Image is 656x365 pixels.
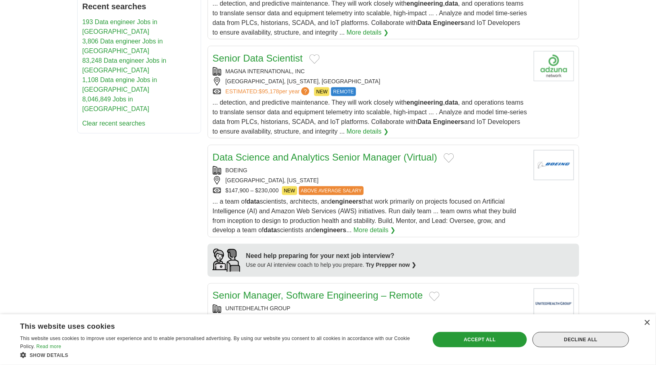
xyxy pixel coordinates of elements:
[20,351,418,359] div: Show details
[534,289,574,319] img: UnitedHealth Group logo
[433,19,464,26] strong: Engineers
[264,227,277,234] strong: data
[332,198,362,205] strong: engineers
[213,53,303,64] a: Senior Data Scientist
[226,305,291,312] a: UNITEDHEALTH GROUP
[213,176,527,185] div: [GEOGRAPHIC_DATA], [US_STATE]
[246,261,417,270] div: Use our AI interview coach to help you prepare.
[82,0,196,12] h2: Recent searches
[417,118,432,125] strong: Data
[644,320,650,326] div: Close
[82,76,157,93] a: 1,108 Data engine Jobs in [GEOGRAPHIC_DATA]
[30,353,68,358] span: Show details
[316,227,347,234] strong: engineers
[213,290,423,301] a: Senior Manager, Software Engineering – Remote
[20,319,398,331] div: This website uses cookies
[213,67,527,76] div: MAGNA INTERNATIONAL, INC
[407,99,443,106] strong: engineering
[301,87,309,95] span: ?
[259,88,279,95] span: $95,178
[82,38,163,54] a: 3,806 Data engineer Jobs in [GEOGRAPHIC_DATA]
[213,77,527,86] div: [GEOGRAPHIC_DATA], [US_STATE], [GEOGRAPHIC_DATA]
[213,152,438,163] a: Data Science and Analytics Senior Manager (Virtual)
[433,118,464,125] strong: Engineers
[433,332,527,347] div: Accept all
[226,87,311,96] a: ESTIMATED:$95,178per year?
[534,150,574,180] img: BOEING logo
[226,167,247,173] a: BOEING
[213,186,527,195] div: $147,900 – $230,000
[534,51,574,81] img: Company logo
[331,87,356,96] span: REMOTE
[429,292,440,301] button: Add to favorite jobs
[445,99,458,106] strong: data
[366,262,417,268] a: Try Prepper now ❯
[354,226,396,235] a: More details ❯
[417,19,432,26] strong: Data
[347,28,389,37] a: More details ❯
[82,96,150,112] a: 8,046,849 Jobs in [GEOGRAPHIC_DATA]
[444,153,454,163] button: Add to favorite jobs
[309,54,320,64] button: Add to favorite jobs
[213,99,527,135] span: ... detection, and predictive maintenance. They will work closely with , , and operations teams t...
[314,87,329,96] span: NEW
[213,198,516,234] span: ... a team of scientists, architects, and that work primarily on projects focused on Artificial I...
[82,120,146,127] a: Clear recent searches
[247,198,260,205] strong: data
[299,186,364,195] span: ABOVE AVERAGE SALARY
[246,252,417,261] div: Need help preparing for your next job interview?
[20,336,410,349] span: This website uses cookies to improve user experience and to enable personalised advertising. By u...
[36,344,61,349] a: Read more, opens a new window
[82,19,158,35] a: 193 Data engineer Jobs in [GEOGRAPHIC_DATA]
[533,332,629,347] div: Decline all
[347,127,389,136] a: More details ❯
[82,57,167,74] a: 83,248 Data engineer Jobs in [GEOGRAPHIC_DATA]
[282,186,297,195] span: NEW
